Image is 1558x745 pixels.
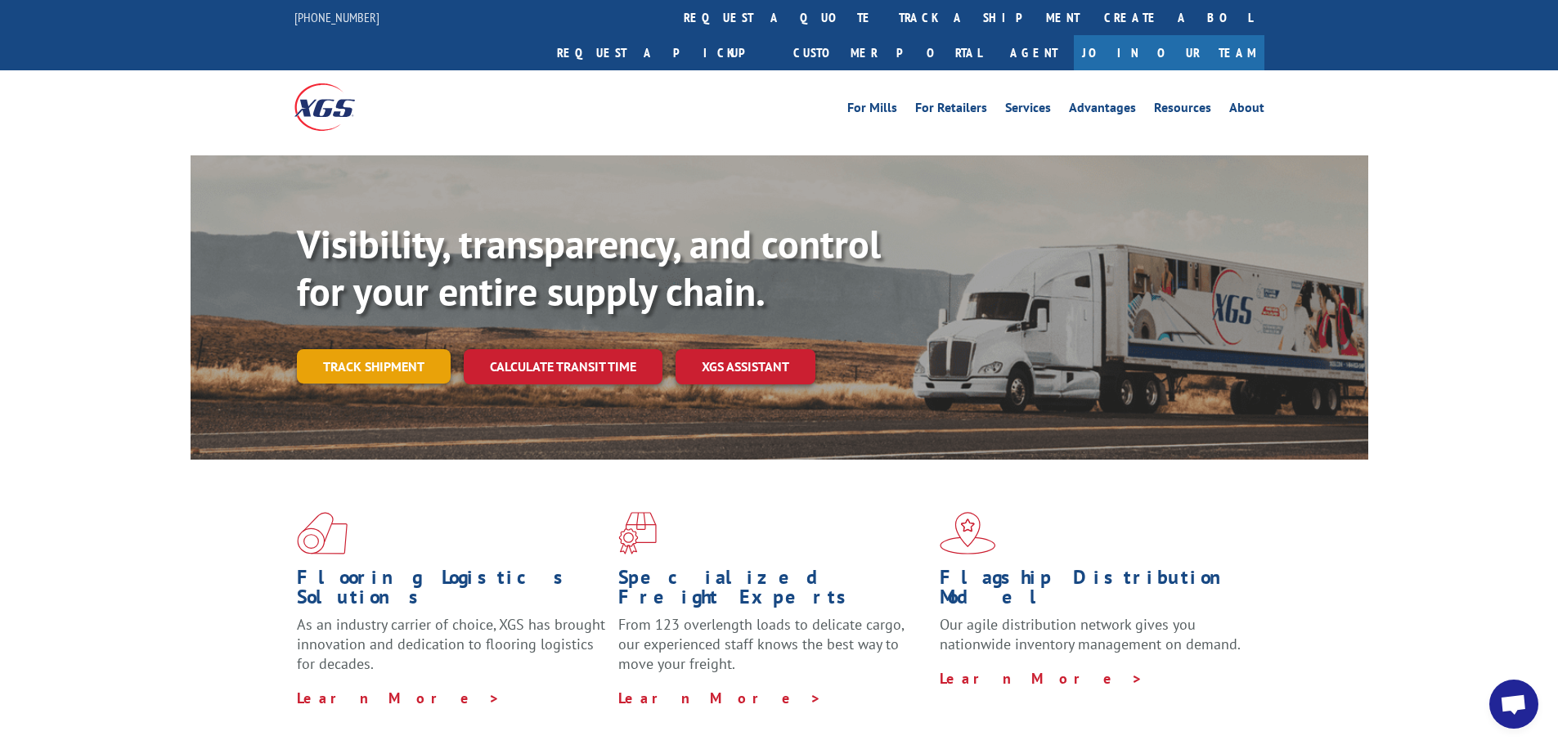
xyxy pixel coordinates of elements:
[1005,101,1051,119] a: Services
[940,512,996,554] img: xgs-icon-flagship-distribution-model-red
[1069,101,1136,119] a: Advantages
[545,35,781,70] a: Request a pickup
[618,689,822,707] a: Learn More >
[781,35,994,70] a: Customer Portal
[297,349,451,384] a: Track shipment
[940,615,1241,653] span: Our agile distribution network gives you nationwide inventory management on demand.
[294,9,379,25] a: [PHONE_NUMBER]
[464,349,662,384] a: Calculate transit time
[297,689,501,707] a: Learn More >
[940,568,1249,615] h1: Flagship Distribution Model
[297,512,348,554] img: xgs-icon-total-supply-chain-intelligence-red
[618,615,927,688] p: From 123 overlength loads to delicate cargo, our experienced staff knows the best way to move you...
[1074,35,1264,70] a: Join Our Team
[1154,101,1211,119] a: Resources
[618,512,657,554] img: xgs-icon-focused-on-flooring-red
[676,349,815,384] a: XGS ASSISTANT
[994,35,1074,70] a: Agent
[915,101,987,119] a: For Retailers
[297,568,606,615] h1: Flooring Logistics Solutions
[618,568,927,615] h1: Specialized Freight Experts
[297,615,605,673] span: As an industry carrier of choice, XGS has brought innovation and dedication to flooring logistics...
[1489,680,1538,729] a: Open chat
[940,669,1143,688] a: Learn More >
[847,101,897,119] a: For Mills
[297,218,881,316] b: Visibility, transparency, and control for your entire supply chain.
[1229,101,1264,119] a: About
